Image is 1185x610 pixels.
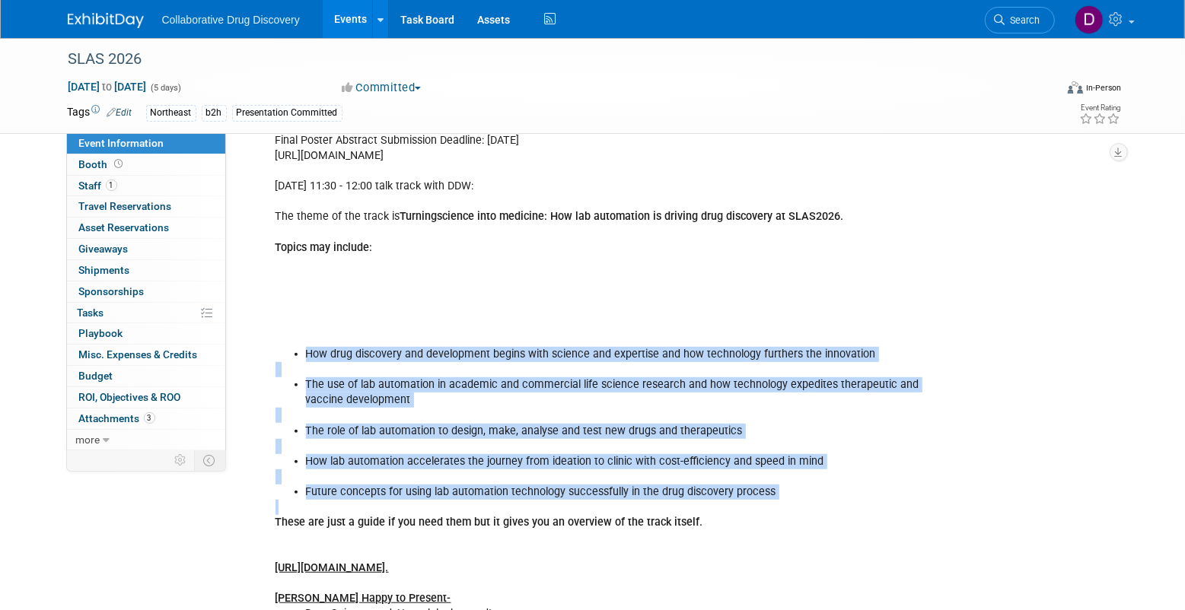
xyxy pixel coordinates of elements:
[67,408,225,429] a: Attachments3
[68,13,144,28] img: ExhibitDay
[63,46,1032,73] div: SLAS 2026
[168,450,195,470] td: Personalize Event Tab Strip
[67,387,225,408] a: ROI, Objectives & ROO
[67,303,225,323] a: Tasks
[78,307,104,319] span: Tasks
[79,285,145,297] span: Sponsorships
[79,137,164,149] span: Event Information
[150,83,182,93] span: (5 days)
[438,210,844,223] b: science into medicine: How lab automation is driving drug discovery at SLAS2026.
[1068,81,1083,94] img: Format-Inperson.png
[1079,104,1120,112] div: Event Rating
[1075,5,1104,34] img: Daniel Castro
[276,592,451,605] u: [PERSON_NAME] Happy to Present-
[194,450,225,470] td: Toggle Event Tabs
[79,264,130,276] span: Shipments
[67,281,225,302] a: Sponsorships
[144,412,155,424] span: 3
[67,323,225,344] a: Playbook
[67,239,225,259] a: Giveaways
[306,377,941,408] li: The use of lab automation in academic and commercial life science research and how technology exp...
[276,561,389,574] u: [URL][DOMAIN_NAME].
[67,345,225,365] a: Misc. Expenses & Credits
[79,412,155,424] span: Attachments
[400,210,438,223] b: Turning
[79,221,170,234] span: Asset Reservations
[79,158,126,170] span: Booth
[67,260,225,281] a: Shipments
[76,434,100,446] span: more
[67,176,225,196] a: Staff1
[276,516,703,529] b: These are just a guide if you need them but it gives you an overview of the track itself.
[68,80,148,94] span: [DATE] [DATE]
[67,366,225,386] a: Budget
[306,347,941,362] li: How drug discovery and development begins with science and expertise and how technology furthers ...
[306,485,941,500] li: Future concepts for using lab automation technology successfully in the drug discovery process
[79,370,113,382] span: Budget
[79,348,198,361] span: Misc. Expenses & Credits
[79,180,117,192] span: Staff
[67,218,225,238] a: Asset Reservations
[1085,82,1121,94] div: In-Person
[79,391,181,403] span: ROI, Objectives & ROO
[1005,14,1040,26] span: Search
[67,154,225,175] a: Booth
[306,454,941,469] li: How lab automation accelerates the journey from ideation to clinic with cost-efficiency and speed...
[202,105,227,121] div: b2h
[146,105,196,121] div: Northeast
[162,14,300,26] span: Collaborative Drug Discovery
[232,105,342,121] div: Presentation Committed
[67,196,225,217] a: Travel Reservations
[79,243,129,255] span: Giveaways
[79,200,172,212] span: Travel Reservations
[107,107,132,118] a: Edit
[106,180,117,191] span: 1
[276,241,373,254] b: Topics may include:
[112,158,126,170] span: Booth not reserved yet
[306,424,941,439] li: The role of lab automation to design, make, analyse and test new drugs and therapeutics
[67,430,225,450] a: more
[965,79,1122,102] div: Event Format
[336,80,427,96] button: Committed
[67,133,225,154] a: Event Information
[79,327,123,339] span: Playbook
[985,7,1055,33] a: Search
[68,104,132,122] td: Tags
[100,81,115,93] span: to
